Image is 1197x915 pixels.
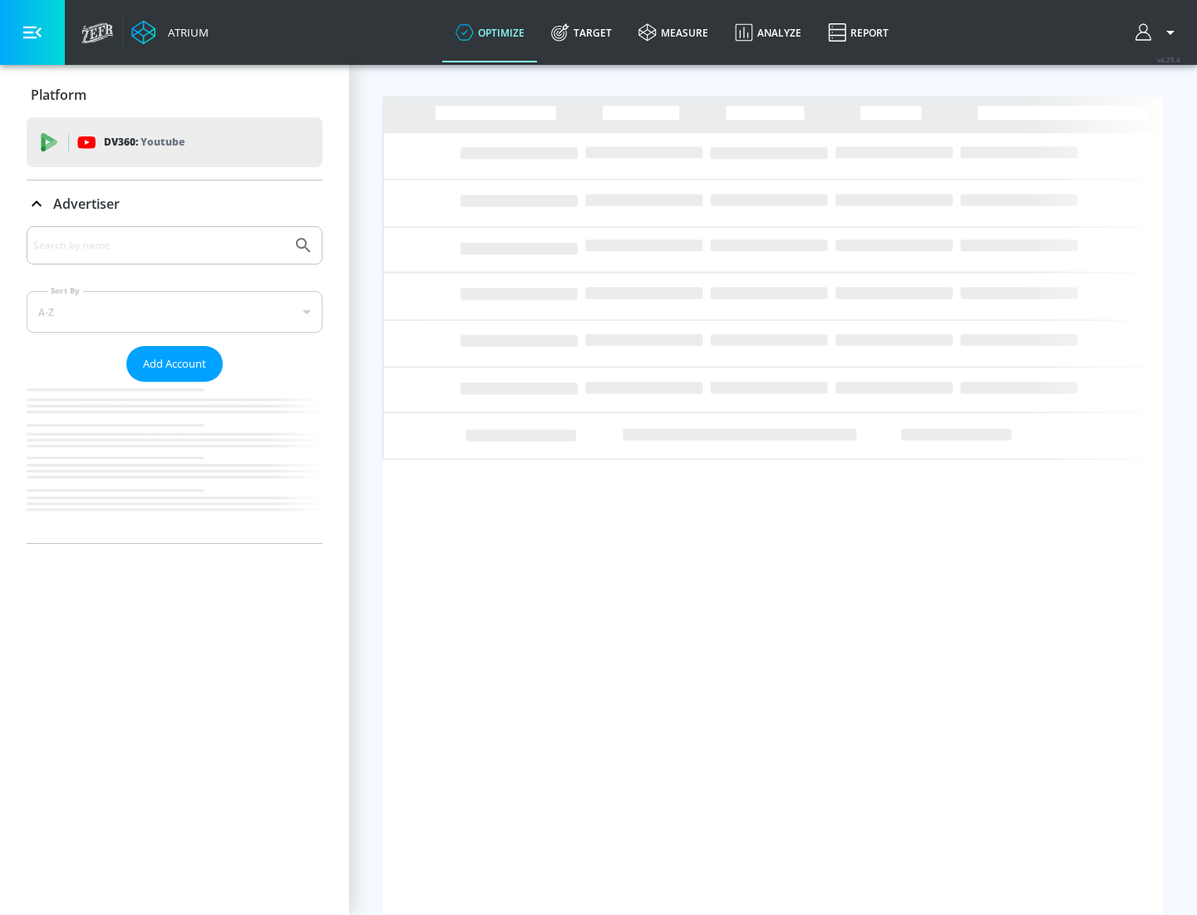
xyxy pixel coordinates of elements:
[31,86,86,104] p: Platform
[104,133,185,151] p: DV360:
[33,235,285,256] input: Search by name
[27,117,323,167] div: DV360: Youtube
[53,195,120,213] p: Advertiser
[815,2,902,62] a: Report
[131,20,209,45] a: Atrium
[722,2,815,62] a: Analyze
[625,2,722,62] a: measure
[143,354,206,373] span: Add Account
[47,285,83,296] label: Sort By
[140,133,185,151] p: Youtube
[442,2,538,62] a: optimize
[538,2,625,62] a: Target
[27,181,323,227] div: Advertiser
[1157,55,1180,64] span: v 4.25.4
[27,226,323,543] div: Advertiser
[27,72,323,118] div: Platform
[126,346,223,382] button: Add Account
[161,25,209,40] div: Atrium
[27,291,323,333] div: A-Z
[27,382,323,543] nav: list of Advertiser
